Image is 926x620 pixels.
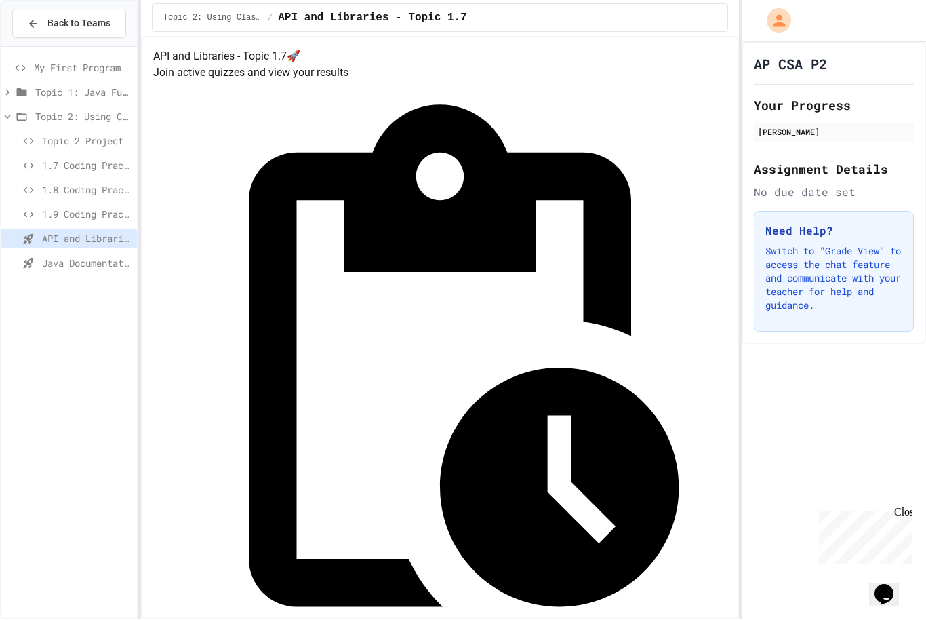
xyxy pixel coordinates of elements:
[268,13,273,24] span: /
[752,5,794,37] div: My Account
[758,126,910,138] div: [PERSON_NAME]
[765,223,902,239] h3: Need Help?
[42,159,132,173] span: 1.7 Coding Practice
[42,256,132,271] span: Java Documentation with Comments - Topic 1.8
[153,65,727,81] p: Join active quizzes and view your results
[754,55,827,74] h1: AP CSA P2
[12,9,126,39] button: Back to Teams
[278,10,466,26] span: API and Libraries - Topic 1.7
[34,61,132,75] span: My First Program
[163,13,262,24] span: Topic 2: Using Classes
[42,183,132,197] span: 1.8 Coding Practice
[5,5,94,86] div: Chat with us now!Close
[813,507,912,564] iframe: chat widget
[153,49,727,65] h4: API and Libraries - Topic 1.7 🚀
[754,185,914,201] div: No due date set
[35,110,132,124] span: Topic 2: Using Classes
[754,96,914,115] h2: Your Progress
[869,566,912,606] iframe: chat widget
[754,160,914,179] h2: Assignment Details
[47,17,110,31] span: Back to Teams
[42,134,132,149] span: Topic 2 Project
[42,232,132,246] span: API and Libraries - Topic 1.7
[765,245,902,313] p: Switch to "Grade View" to access the chat feature and communicate with your teacher for help and ...
[42,208,132,222] span: 1.9 Coding Practice
[35,85,132,100] span: Topic 1: Java Fundamentals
